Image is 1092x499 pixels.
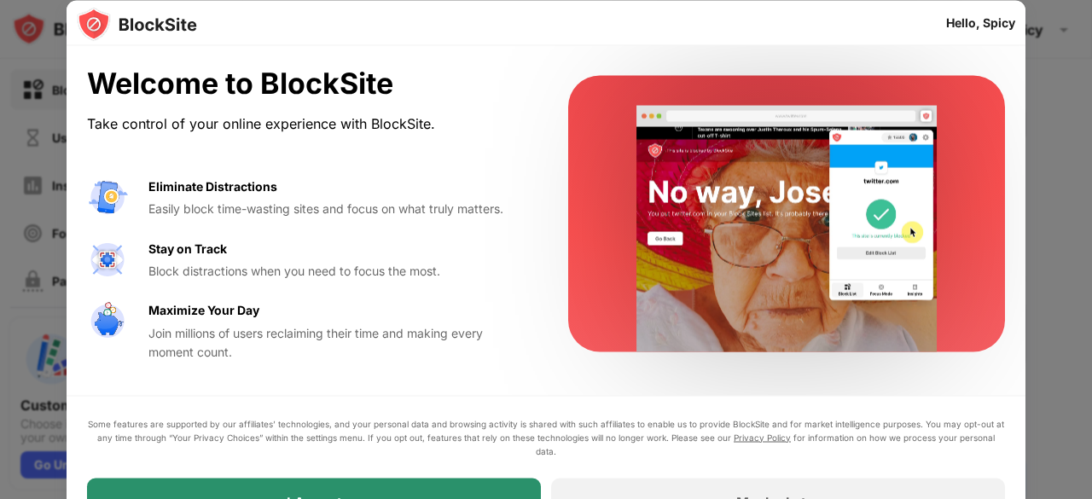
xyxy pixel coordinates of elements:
div: Block distractions when you need to focus the most. [148,261,527,280]
div: Join millions of users reclaiming their time and making every moment count. [148,323,527,362]
img: value-safe-time.svg [87,301,128,342]
div: Hello, Spicy [946,15,1015,29]
div: Easily block time-wasting sites and focus on what truly matters. [148,200,527,218]
div: Take control of your online experience with BlockSite. [87,111,527,136]
a: Privacy Policy [734,432,791,442]
div: Maximize Your Day [148,301,259,320]
img: value-avoid-distractions.svg [87,177,128,218]
div: Stay on Track [148,239,227,258]
img: value-focus.svg [87,239,128,280]
div: Welcome to BlockSite [87,67,527,102]
img: logo-blocksite.svg [77,7,197,41]
div: Eliminate Distractions [148,177,277,195]
div: Some features are supported by our affiliates’ technologies, and your personal data and browsing ... [87,416,1005,457]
